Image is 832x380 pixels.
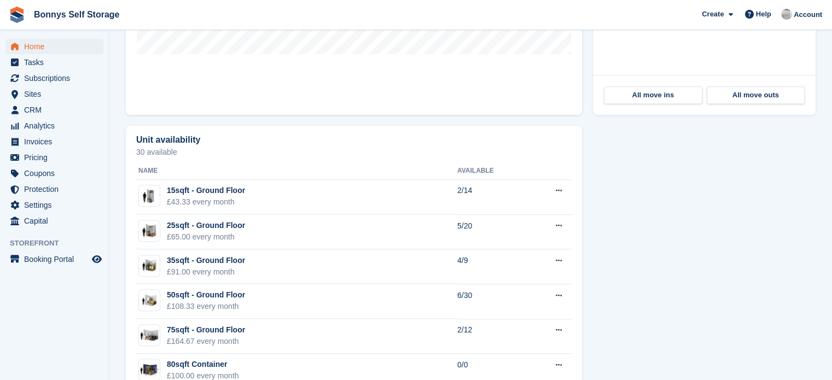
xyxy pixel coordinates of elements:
div: £65.00 every month [167,231,245,243]
img: 25-sqft-unit.jpg [139,223,160,239]
span: Home [24,39,90,54]
img: James Bonny [781,9,792,20]
a: All move ins [604,86,702,104]
img: stora-icon-8386f47178a22dfd0bd8f6a31ec36ba5ce8667c1dd55bd0f319d3a0aa187defe.svg [9,7,25,23]
div: 80sqft Container [167,359,239,370]
div: £108.33 every month [167,301,245,312]
a: menu [5,118,103,133]
img: 10-sqft-unit.jpg [139,188,160,204]
a: menu [5,197,103,213]
a: All move outs [707,86,805,104]
a: menu [5,39,103,54]
a: Bonnys Self Storage [30,5,124,24]
img: 80-sqft-container.jpg [139,362,160,378]
div: 50sqft - Ground Floor [167,289,245,301]
img: 50-sqft-unit.jpg [139,293,160,308]
span: Analytics [24,118,90,133]
a: menu [5,166,103,181]
span: Capital [24,213,90,229]
a: menu [5,252,103,267]
a: menu [5,71,103,86]
img: 75-sqft-unit.jpg [139,328,160,343]
span: Settings [24,197,90,213]
span: Create [702,9,724,20]
a: menu [5,150,103,165]
a: menu [5,134,103,149]
span: Subscriptions [24,71,90,86]
td: 6/30 [457,284,528,319]
a: Preview store [90,253,103,266]
span: Pricing [24,150,90,165]
div: 75sqft - Ground Floor [167,324,245,336]
div: £43.33 every month [167,196,245,208]
td: 2/14 [457,179,528,214]
td: 5/20 [457,214,528,249]
div: 35sqft - Ground Floor [167,255,245,266]
div: 25sqft - Ground Floor [167,220,245,231]
div: £164.67 every month [167,336,245,347]
a: menu [5,55,103,70]
a: menu [5,86,103,102]
span: Sites [24,86,90,102]
th: Available [457,162,528,180]
p: 30 available [136,148,572,156]
span: Protection [24,182,90,197]
a: menu [5,102,103,118]
span: Account [794,9,822,20]
span: Tasks [24,55,90,70]
h2: Unit availability [136,135,200,145]
span: Booking Portal [24,252,90,267]
span: CRM [24,102,90,118]
div: £91.00 every month [167,266,245,278]
td: 2/12 [457,319,528,354]
span: Help [756,9,771,20]
th: Name [136,162,457,180]
img: 35-sqft-unit.jpg [139,258,160,273]
span: Coupons [24,166,90,181]
div: 15sqft - Ground Floor [167,185,245,196]
span: Storefront [10,238,109,249]
a: menu [5,182,103,197]
span: Invoices [24,134,90,149]
a: menu [5,213,103,229]
td: 4/9 [457,249,528,284]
